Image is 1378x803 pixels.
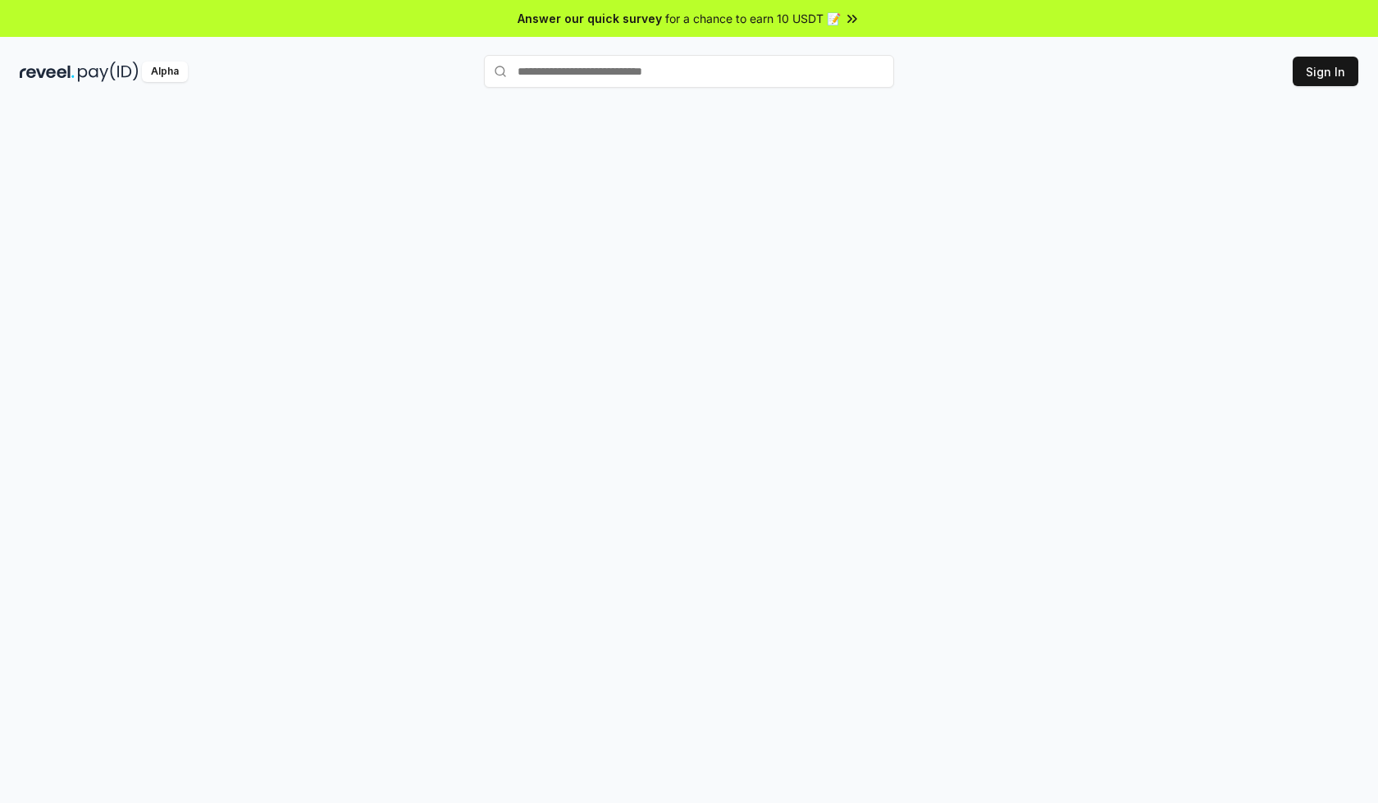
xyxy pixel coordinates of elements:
[78,62,139,82] img: pay_id
[665,10,841,27] span: for a chance to earn 10 USDT 📝
[518,10,662,27] span: Answer our quick survey
[20,62,75,82] img: reveel_dark
[1293,57,1358,86] button: Sign In
[142,62,188,82] div: Alpha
